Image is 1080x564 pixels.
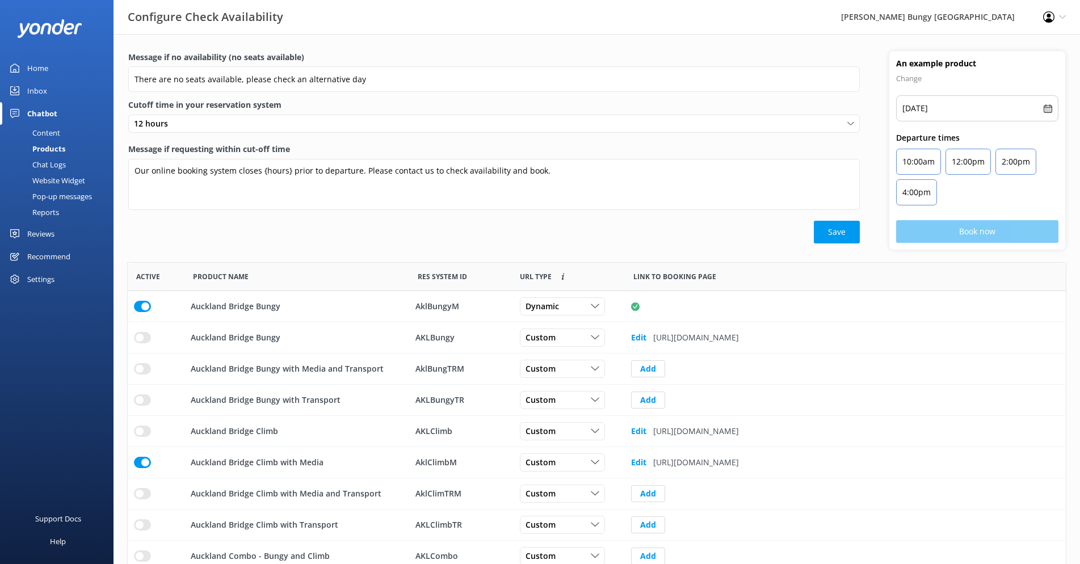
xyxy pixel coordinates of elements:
[415,519,505,531] div: AKLClimbTR
[7,172,85,188] div: Website Widget
[128,322,1066,353] div: row
[7,141,114,157] a: Products
[191,456,323,469] p: Auckland Bridge Climb with Media
[415,331,505,344] div: AKLBungy
[191,519,338,531] p: Auckland Bridge Climb with Transport
[631,516,665,533] button: Add
[128,353,1066,385] div: row
[7,188,92,204] div: Pop-up messages
[128,8,283,26] h3: Configure Check Availability
[27,268,54,291] div: Settings
[50,530,66,553] div: Help
[191,425,278,437] p: Auckland Bridge Climb
[128,99,860,111] label: Cutoff time in your reservation system
[7,157,114,172] a: Chat Logs
[526,331,562,344] span: Custom
[128,447,1066,478] div: row
[7,188,114,204] a: Pop-up messages
[902,155,935,169] p: 10:00am
[526,394,562,406] span: Custom
[128,159,860,210] textarea: Our online booking system closes {hours} prior to departure. Please contact us to check availabil...
[902,186,931,199] p: 4:00pm
[27,102,57,125] div: Chatbot
[631,457,646,468] b: Edit
[415,550,505,562] div: AKLCombo
[191,331,280,344] p: Auckland Bridge Bungy
[415,394,505,406] div: AKLBungyTR
[7,204,59,220] div: Reports
[7,125,114,141] a: Content
[631,451,646,474] button: Edit
[415,425,505,437] div: AKLClimb
[526,487,562,500] span: Custom
[415,487,505,500] div: AklClimTRM
[526,550,562,562] span: Custom
[1002,155,1030,169] p: 2:00pm
[631,420,646,443] button: Edit
[193,271,249,282] span: Product Name
[814,221,860,243] button: Save
[653,456,739,469] p: [URL][DOMAIN_NAME]
[415,363,505,375] div: AklBungTRM
[191,300,280,313] p: Auckland Bridge Bungy
[653,331,739,344] p: [URL][DOMAIN_NAME]
[128,416,1066,447] div: row
[526,363,562,375] span: Custom
[27,222,54,245] div: Reviews
[896,71,1058,85] p: Change
[631,326,646,349] button: Edit
[631,485,665,502] button: Add
[526,300,566,313] span: Dynamic
[415,456,505,469] div: AklClimbM
[631,392,665,409] button: Add
[526,519,562,531] span: Custom
[191,550,330,562] p: Auckland Combo - Bungy and Climb
[191,394,341,406] p: Auckland Bridge Bungy with Transport
[418,271,467,282] span: Res System ID
[952,155,985,169] p: 12:00pm
[896,58,1058,69] h4: An example product
[7,172,114,188] a: Website Widget
[27,245,70,268] div: Recommend
[631,360,665,377] button: Add
[526,456,562,469] span: Custom
[191,487,381,500] p: Auckland Bridge Climb with Media and Transport
[136,271,160,282] span: Active
[27,79,47,102] div: Inbox
[128,143,860,155] label: Message if requesting within cut-off time
[128,291,1066,322] div: row
[128,51,860,64] label: Message if no availability (no seats available)
[526,425,562,437] span: Custom
[7,141,65,157] div: Products
[35,507,81,530] div: Support Docs
[128,478,1066,510] div: row
[128,385,1066,416] div: row
[896,132,1058,144] p: Departure times
[191,363,384,375] p: Auckland Bridge Bungy with Media and Transport
[7,125,60,141] div: Content
[415,300,505,313] div: AklBungyM
[631,332,646,343] b: Edit
[7,157,66,172] div: Chat Logs
[520,271,552,282] span: Link to booking page
[128,66,860,92] input: Enter a message
[27,57,48,79] div: Home
[134,117,175,130] span: 12 hours
[128,510,1066,541] div: row
[631,426,646,437] b: Edit
[902,102,928,115] p: [DATE]
[653,425,739,437] p: [URL][DOMAIN_NAME]
[633,271,716,282] span: Link to booking page
[17,19,82,38] img: yonder-white-logo.png
[7,204,114,220] a: Reports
